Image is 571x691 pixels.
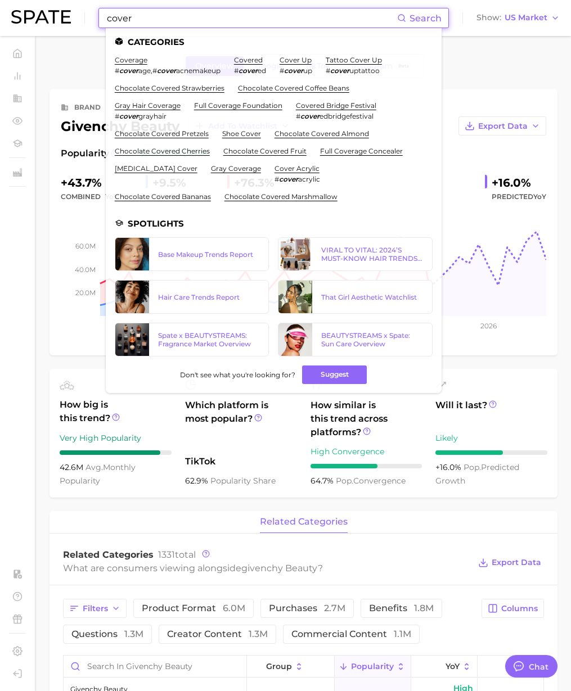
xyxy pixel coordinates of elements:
div: Likely [435,431,547,445]
a: chocolate covered almond [275,129,369,138]
span: Export Data [492,558,541,567]
span: 1.3m [124,629,143,639]
span: 64.7% [311,476,336,486]
span: predicted growth [435,462,519,486]
input: Search in givenchy beauty [64,656,246,677]
span: 1.8m [414,603,434,613]
li: Spotlights [115,219,433,228]
a: VIRAL TO VITAL: 2024’S MUST-KNOW HAIR TRENDS ON TIKTOK [278,237,433,271]
span: popularity share [210,476,276,486]
button: YoY [411,656,477,678]
a: chocolate covered fruit [223,147,307,155]
span: 6.0m [223,603,245,613]
em: cover [279,175,298,183]
em: cover [330,66,349,75]
span: Don't see what you're looking for? [180,371,295,379]
a: Spate x BEAUTYSTREAMS: Fragrance Market Overview [115,323,269,356]
span: YoY [533,192,546,201]
span: purchases [269,604,345,613]
span: product format [142,604,245,613]
span: acnemakeup [176,66,221,75]
span: monthly popularity [60,462,136,486]
button: Export Data [458,116,546,136]
span: # [152,66,157,75]
span: # [115,66,119,75]
span: 2.7m [324,603,345,613]
em: cover [157,66,176,75]
div: givenchy beauty [61,116,296,136]
button: group [247,656,335,678]
span: # [280,66,284,75]
span: US Market [505,15,547,21]
span: How big is this trend? [60,398,172,426]
img: SPATE [11,10,71,24]
span: creator content [167,630,268,639]
a: chocolate covered bananas [115,192,211,201]
a: Base Makeup Trends Report [115,237,269,271]
span: ed [258,66,266,75]
span: 1.1m [394,629,411,639]
span: group [266,662,292,671]
span: YoY [446,662,460,671]
abbr: average [86,462,103,472]
span: convergence [336,476,406,486]
button: ShowUS Market [474,11,563,25]
div: brand [74,101,101,114]
span: # [234,66,239,75]
a: full coverage concealer [320,147,403,155]
span: benefits [369,604,434,613]
div: 6 / 10 [311,464,422,468]
a: [MEDICAL_DATA] cover [115,164,197,173]
a: chocolate covered pretzels [115,129,209,138]
span: Show [476,15,501,21]
div: 6 / 10 [435,450,547,455]
a: Log out. Currently logged in with e-mail yumi.toki@spate.nyc. [9,665,26,682]
a: gray coverage [211,164,261,173]
div: Hair Care Trends Report [158,293,260,301]
span: # [296,112,300,120]
span: givenchy beauty [241,563,318,573]
span: uptattoo [349,66,380,75]
span: How similar is this trend across platforms? [311,399,422,439]
input: Search here for a brand, industry, or ingredient [106,8,397,28]
em: cover [239,66,258,75]
span: questions [71,630,143,639]
abbr: popularity index [336,476,353,486]
span: # [326,66,330,75]
span: related categories [260,517,348,527]
a: cover up [280,56,312,64]
a: covered bridge festival [296,101,376,110]
a: chocolate covered marshmallow [224,192,338,201]
a: covered [234,56,263,64]
a: chocolate covered strawberries [115,84,224,92]
span: age [138,66,151,75]
span: Predicted [492,190,546,204]
button: Columns [482,599,544,618]
div: VIRAL TO VITAL: 2024’S MUST-KNOW HAIR TRENDS ON TIKTOK [321,246,423,263]
em: cover [300,112,320,120]
span: # [275,175,279,183]
span: +16.0% [435,462,464,472]
span: 1.3m [249,629,268,639]
a: tattoo cover up [326,56,382,64]
a: coverage [115,56,147,64]
span: edbridgefestival [320,112,374,120]
div: +43.7% [61,174,137,192]
span: 1331 [158,549,175,560]
div: High Convergence [311,445,422,458]
span: 62.9% [185,476,210,486]
span: Export Data [478,121,528,131]
span: 42.6m [60,462,86,472]
button: Filters [63,599,127,618]
div: That Girl Aesthetic Watchlist [321,293,423,301]
span: Popularity [351,662,394,671]
a: cover acrylic [275,164,320,173]
button: QoQ [478,656,543,678]
span: Filters [83,604,108,613]
a: full coverage foundation [194,101,282,110]
button: Suggest [302,365,367,384]
span: commercial content [291,630,411,639]
span: Popularity [61,147,109,160]
span: Will it last? [435,399,547,426]
a: That Girl Aesthetic Watchlist [278,280,433,314]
